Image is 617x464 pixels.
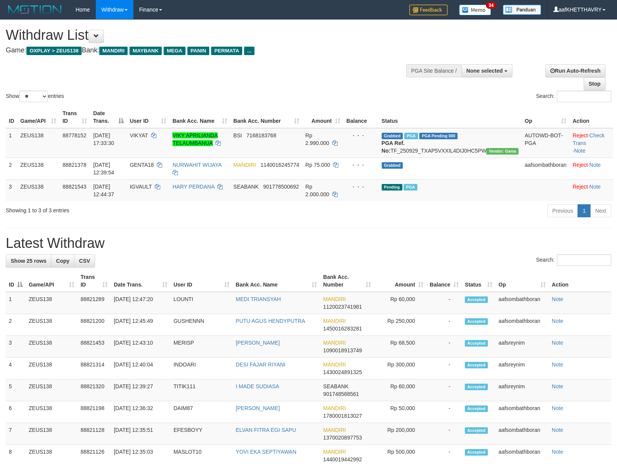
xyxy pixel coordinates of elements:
td: 88821314 [77,358,111,379]
td: aafsombathboran [522,158,569,179]
div: - - - [346,161,376,169]
a: Note [552,361,563,368]
a: Note [552,427,563,433]
div: PGA Site Balance / [406,64,461,77]
td: Rp 50,000 [374,401,427,423]
td: [DATE] 12:39:27 [111,379,171,401]
div: - - - [346,183,376,190]
td: 88821320 [77,379,111,401]
td: aafsreynim [496,379,549,401]
a: CSV [74,254,95,267]
td: Rp 60,000 [374,379,427,401]
b: PGA Ref. No: [382,140,405,154]
th: Op: activate to sort column ascending [522,106,569,128]
td: 2 [6,158,17,179]
td: ZEUS138 [26,379,77,401]
span: CSV [79,258,90,264]
span: Copy 901778500692 to clipboard [263,184,299,190]
span: SEABANK [323,383,348,389]
td: ZEUS138 [26,292,77,314]
select: Showentries [19,91,48,102]
th: Bank Acc. Name: activate to sort column ascending [233,270,320,292]
span: Accepted [465,427,488,434]
th: Action [569,106,613,128]
td: 88821128 [77,423,111,445]
span: BSI [233,132,242,138]
a: Note [552,318,563,324]
span: Accepted [465,449,488,456]
span: PANIN [187,47,209,55]
span: MANDIRI [323,427,346,433]
td: AUTOWD-BOT-PGA [522,128,569,158]
td: GUSHENNN [171,314,233,336]
th: User ID: activate to sort column ascending [127,106,170,128]
td: [DATE] 12:43:10 [111,336,171,358]
td: Rp 200,000 [374,423,427,445]
td: 2 [6,314,26,336]
th: Amount: activate to sort column ascending [302,106,343,128]
span: Pending [382,184,402,190]
th: Status: activate to sort column ascending [462,270,496,292]
span: Copy 1440019442992 to clipboard [323,456,362,462]
label: Show entries [6,91,64,102]
a: VIKY APRILIANDA TELAUMBANUA [172,132,218,146]
td: 88821453 [77,336,111,358]
span: Copy 1120023741981 to clipboard [323,304,362,310]
span: MANDIRI [233,162,256,168]
th: Balance [343,106,379,128]
td: - [427,292,462,314]
td: [DATE] 12:40:04 [111,358,171,379]
a: PUTU AGUS HENDYPUTRA [236,318,305,324]
a: Check Trans [573,132,604,146]
span: None selected [466,68,503,74]
th: Bank Acc. Number: activate to sort column ascending [320,270,374,292]
td: 5 [6,379,26,401]
span: MANDIRI [323,361,346,368]
th: ID [6,106,17,128]
td: aafsreynim [496,336,549,358]
td: ZEUS138 [26,358,77,379]
h1: Withdraw List [6,28,404,43]
span: VIKYAT [130,132,148,138]
th: Amount: activate to sort column ascending [374,270,427,292]
span: 88821378 [62,162,86,168]
a: ELVAN FITRA EGI SAPU [236,427,296,433]
a: HARY PERDANA [172,184,214,190]
td: [DATE] 12:45:49 [111,314,171,336]
span: Grabbed [382,133,403,139]
td: 3 [6,179,17,201]
td: 1 [6,128,17,158]
span: SEABANK [233,184,259,190]
th: Status [379,106,522,128]
span: Copy 7168183768 to clipboard [246,132,276,138]
td: aafsombathboran [496,292,549,314]
span: 88778152 [62,132,86,138]
a: 1 [578,204,591,217]
a: Next [590,204,611,217]
td: aafsreynim [496,358,549,379]
span: IGVAULT [130,184,152,190]
span: MANDIRI [323,296,346,302]
span: Copy 1780001813027 to clipboard [323,413,362,419]
td: aafsombathboran [496,314,549,336]
span: 88821543 [62,184,86,190]
th: Bank Acc. Name: activate to sort column ascending [169,106,230,128]
td: - [427,314,462,336]
span: [DATE] 12:44:37 [93,184,114,197]
th: Op: activate to sort column ascending [496,270,549,292]
span: Accepted [465,296,488,303]
th: ID: activate to sort column descending [6,270,26,292]
a: Show 25 rows [6,254,51,267]
button: None selected [461,64,512,77]
th: Bank Acc. Number: activate to sort column ascending [230,106,302,128]
img: Button%20Memo.svg [459,5,491,15]
span: Vendor URL: https://trx31.1velocity.biz [486,148,519,155]
span: Copy 1370020897753 to clipboard [323,435,362,441]
span: Rp 2.990.000 [305,132,329,146]
td: Rp 300,000 [374,358,427,379]
span: Accepted [465,340,488,347]
span: Copy [56,258,69,264]
td: 7 [6,423,26,445]
span: [DATE] 12:39:54 [93,162,114,176]
td: 1 [6,292,26,314]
